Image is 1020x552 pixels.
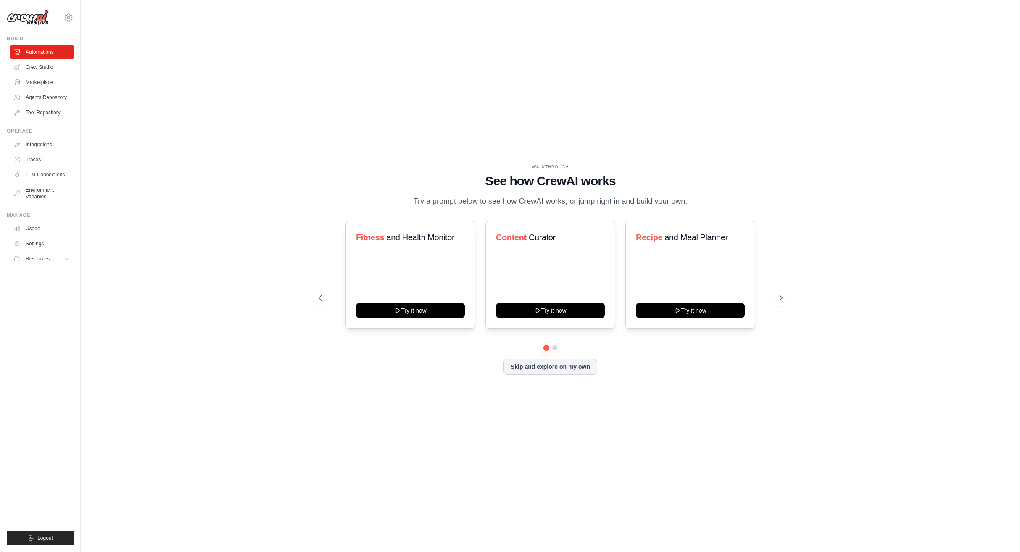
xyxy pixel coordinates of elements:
span: Fitness [356,233,384,242]
span: Content [496,233,527,242]
div: Manage [7,212,74,218]
a: Marketplace [10,76,74,89]
a: Usage [10,222,74,235]
button: Try it now [356,303,465,318]
div: Build [7,35,74,42]
p: Try a prompt below to see how CrewAI works, or jump right in and build your own. [409,195,692,208]
a: Automations [10,45,74,59]
span: Curator [529,233,556,242]
img: Logo [7,10,49,26]
button: Try it now [636,303,745,318]
span: Resources [26,255,50,262]
span: and Health Monitor [386,233,454,242]
button: Try it now [496,303,605,318]
span: and Meal Planner [665,233,728,242]
a: Integrations [10,138,74,151]
span: Logout [37,535,53,541]
button: Skip and explore on my own [503,359,597,375]
a: Agents Repository [10,91,74,104]
span: Recipe [636,233,662,242]
a: LLM Connections [10,168,74,181]
a: Tool Repository [10,106,74,119]
a: Environment Variables [10,183,74,203]
a: Settings [10,237,74,250]
h1: See how CrewAI works [319,173,783,189]
button: Logout [7,531,74,545]
div: Operate [7,128,74,134]
button: Resources [10,252,74,265]
div: WALKTHROUGH [319,164,783,170]
a: Crew Studio [10,60,74,74]
a: Traces [10,153,74,166]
